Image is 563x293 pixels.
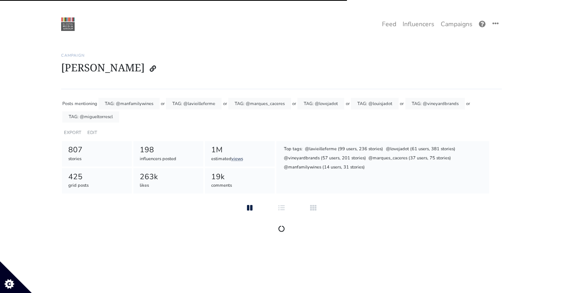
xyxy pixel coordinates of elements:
[98,98,160,109] div: TAG: @manfamilywines
[68,171,126,183] div: 425
[297,98,344,109] div: TAG: @lovejadot
[405,98,465,109] div: TAG: @vineyardbrands
[211,182,269,189] div: comments
[305,145,384,153] div: @lavieilleferme (99 users, 236 stories)
[68,156,126,163] div: stories
[283,163,365,171] div: @manfamilywines (14 users, 31 stories)
[466,98,470,109] div: or
[399,16,438,32] a: Influencers
[231,156,243,162] a: views
[292,98,296,109] div: or
[62,111,119,123] div: TAG: @migueltorrescl
[228,98,291,109] div: TAG: @marques_caceres
[61,53,502,58] h6: Campaign
[379,16,399,32] a: Feed
[211,156,269,163] div: estimated
[140,144,197,156] div: 198
[62,98,73,109] div: Posts
[140,171,197,183] div: 263k
[400,98,404,109] div: or
[346,98,350,109] div: or
[223,98,227,109] div: or
[166,98,222,109] div: TAG: @lavieilleferme
[64,130,81,136] a: EXPORT
[283,145,303,153] div: Top tags:
[140,156,197,163] div: influencers posted
[68,144,126,156] div: 807
[283,154,366,162] div: @vineyardbrands (57 users, 201 stories)
[368,154,452,162] div: @marques_caceres (37 users, 75 stories)
[385,145,456,153] div: @lovejadot (61 users, 381 stories)
[211,144,269,156] div: 1M
[68,182,126,189] div: grid posts
[161,98,165,109] div: or
[438,16,476,32] a: Campaigns
[140,182,197,189] div: likes
[75,98,97,109] div: mentioning
[61,17,75,31] img: 22:22:48_1550874168
[211,171,269,183] div: 19k
[61,61,502,76] h1: [PERSON_NAME]
[351,98,399,109] div: TAG: @louisjadot
[87,130,97,136] a: EDIT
